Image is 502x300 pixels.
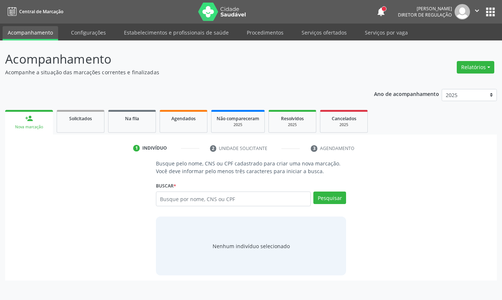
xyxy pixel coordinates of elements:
span: Solicitados [69,115,92,122]
a: Serviços ofertados [296,26,352,39]
label: Buscar [156,180,176,192]
a: Central de Marcação [5,6,63,18]
div: [PERSON_NAME] [398,6,452,12]
div: Nenhum indivíduo selecionado [213,242,290,250]
a: Procedimentos [242,26,289,39]
div: Nova marcação [10,124,48,130]
div: 2025 [325,122,362,128]
i:  [473,7,481,15]
div: Indivíduo [142,145,167,151]
a: Acompanhamento [3,26,58,40]
a: Configurações [66,26,111,39]
p: Ano de acompanhamento [374,89,439,98]
p: Busque pelo nome, CNS ou CPF cadastrado para criar uma nova marcação. Você deve informar pelo men... [156,160,346,175]
span: Diretor de regulação [398,12,452,18]
button: Relatórios [457,61,494,74]
button: Pesquisar [313,192,346,204]
img: img [455,4,470,19]
button: notifications [376,7,386,17]
button: apps [484,6,497,18]
button:  [470,4,484,19]
p: Acompanhe a situação das marcações correntes e finalizadas [5,68,349,76]
a: Serviços por vaga [360,26,413,39]
span: Cancelados [332,115,356,122]
input: Busque por nome, CNS ou CPF [156,192,311,206]
div: person_add [25,114,33,122]
span: Não compareceram [217,115,259,122]
p: Acompanhamento [5,50,349,68]
span: Resolvidos [281,115,304,122]
span: Agendados [171,115,196,122]
div: 2025 [274,122,311,128]
span: Central de Marcação [19,8,63,15]
a: Estabelecimentos e profissionais de saúde [119,26,234,39]
div: 2025 [217,122,259,128]
div: 1 [133,145,140,151]
span: Na fila [125,115,139,122]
